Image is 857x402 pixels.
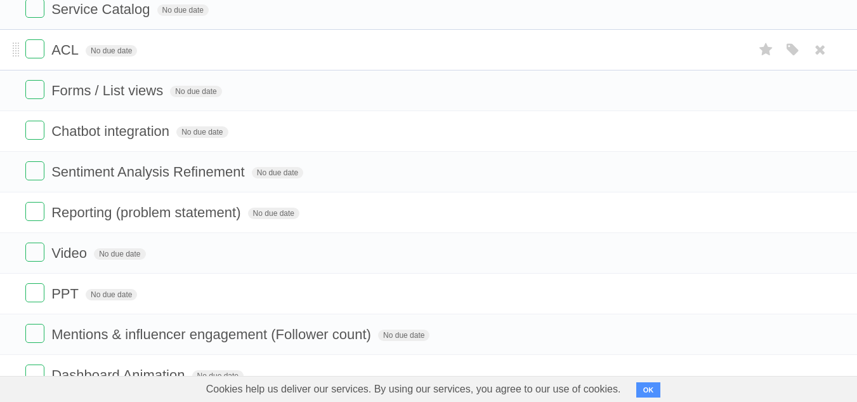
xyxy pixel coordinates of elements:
[51,1,153,17] span: Service Catalog
[51,83,166,98] span: Forms / List views
[25,243,44,262] label: Done
[25,121,44,140] label: Done
[193,377,634,402] span: Cookies help us deliver our services. By using our services, you agree to our use of cookies.
[636,382,661,398] button: OK
[25,324,44,343] label: Done
[51,245,90,261] span: Video
[94,248,145,260] span: No due date
[176,126,228,138] span: No due date
[86,45,137,57] span: No due date
[86,289,137,300] span: No due date
[192,370,244,382] span: No due date
[25,161,44,180] label: Done
[51,326,374,342] span: Mentions & influencer engagement (Follower count)
[252,167,303,178] span: No due date
[51,164,248,180] span: Sentiment Analysis Refinement
[248,208,299,219] span: No due date
[51,367,188,383] span: Dashboard Animation
[51,204,244,220] span: Reporting (problem statement)
[25,283,44,302] label: Done
[25,80,44,99] label: Done
[51,123,173,139] span: Chatbot integration
[51,286,82,302] span: PPT
[25,202,44,221] label: Done
[25,39,44,58] label: Done
[157,4,209,16] span: No due date
[51,42,82,58] span: ACL
[378,330,429,341] span: No due date
[25,365,44,384] label: Done
[170,86,221,97] span: No due date
[754,39,778,60] label: Star task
